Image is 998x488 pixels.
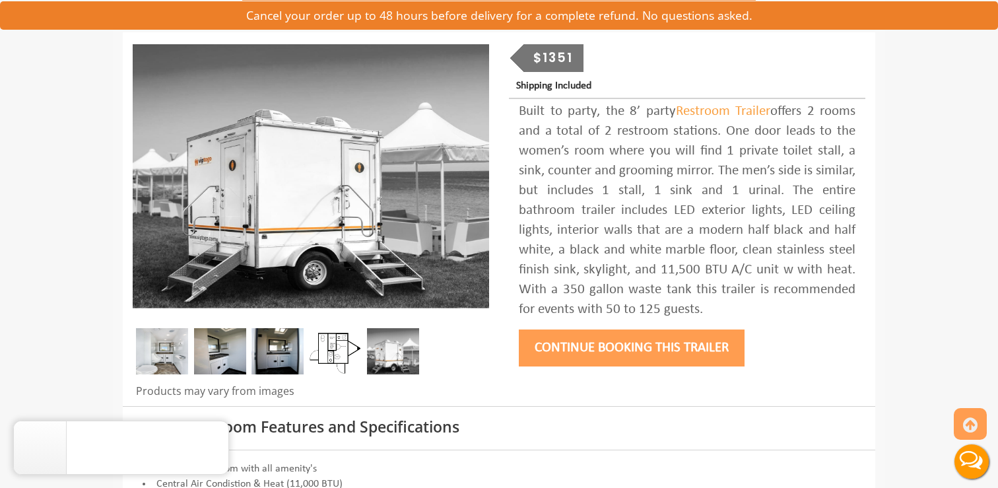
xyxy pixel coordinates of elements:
[136,328,188,374] img: Inside of complete restroom with a stall, a urinal, tissue holders, cabinets and mirror
[133,419,865,435] h3: Mobile Restroom Features and Specifications
[133,384,489,406] div: Products may vary from images
[519,102,855,320] div: Built to party, the 8’ party offers 2 rooms and a total of 2 restroom stations. One door leads to...
[523,44,584,72] div: $1351
[194,328,246,374] img: DSC_0016_email
[519,330,745,366] button: Continue Booking this trailer
[519,341,745,355] a: Continue Booking this trailer
[251,328,304,374] img: DSC_0004_email
[310,328,362,374] img: Floor Plan of 2 station Mini restroom with sink and toilet
[676,104,771,118] a: Restroom Trailer
[133,44,489,308] img: A mini restroom trailer with two separate stations and separate doors for males and females
[945,435,998,488] button: Live Chat
[367,328,419,374] img: A mini restroom trailer with two separate stations and separate doors for males and females
[133,462,865,477] li: 2 Station Restroom with all amenity's
[516,77,865,95] p: Shipping Included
